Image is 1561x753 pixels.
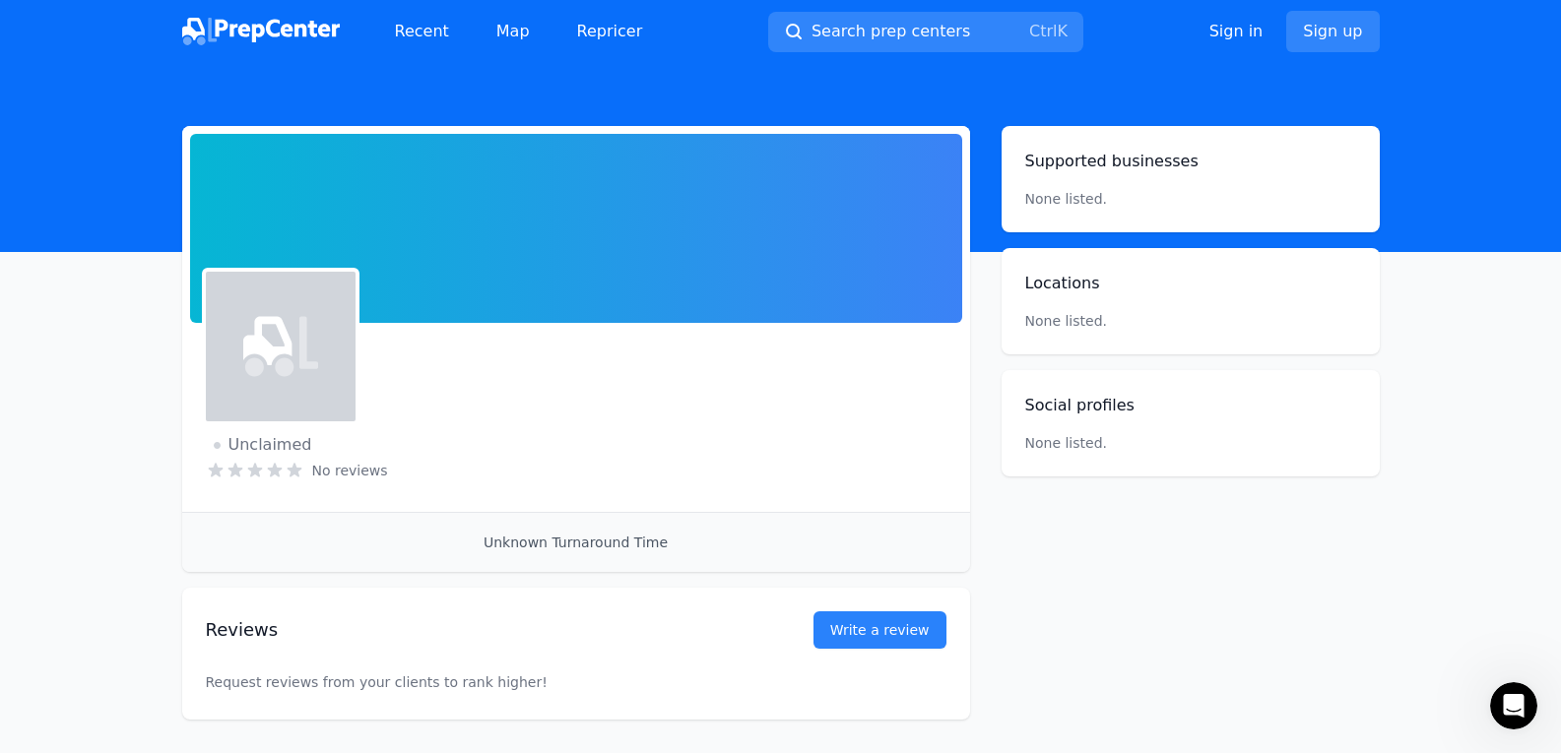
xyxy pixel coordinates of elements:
p: Request reviews from your clients to rank higher! [206,633,946,731]
h2: Social profiles [1025,394,1356,417]
textarea: Message… [21,526,373,559]
a: Sign in [1209,20,1264,43]
a: Recent [379,12,465,51]
p: None listed. [1025,433,1108,453]
div: Hey there 😀 Did you know that [PERSON_NAME] offers the most features and performance for the cost... [32,125,307,338]
h1: Aura [123,10,160,25]
a: Sign up [1286,11,1379,52]
a: Repricer [561,12,659,51]
a: Start Free Trial [32,319,131,335]
span: Unknown Turnaround Time [484,534,668,550]
h2: Locations [1025,272,1356,295]
button: Search prep centersCtrlK [768,12,1083,52]
kbd: Ctrl [1029,22,1057,40]
p: None listed. [1025,311,1356,331]
kbd: K [1057,22,1068,40]
span: Search prep centers [812,20,970,43]
a: Write a review [813,611,946,649]
div: Aura • Just now [32,363,125,375]
input: Your email [33,474,361,525]
span: Unclaimed [214,433,312,457]
b: 🚀 [131,319,148,335]
div: Hey there 😀 Did you know that [PERSON_NAME] offers the most features and performance for the cost... [16,113,323,359]
img: Profile image for Casey [56,11,88,42]
img: Profile image for Finn [84,11,115,42]
button: Send a message… [334,575,365,606]
a: Map [481,12,546,51]
div: Aura says… [16,113,378,403]
div: Close [346,8,381,43]
h2: Supported businesses [1025,150,1356,173]
button: go back [13,8,50,45]
img: icon-light.svg [243,309,318,384]
p: Back [DATE] [139,25,218,44]
button: Home [308,8,346,45]
iframe: Intercom live chat [1490,682,1537,729]
a: Early Stage Program [32,261,269,296]
img: PrepCenter [182,18,340,45]
button: Emoji picker [302,583,318,598]
span: No reviews [312,461,388,480]
h2: Reviews [206,616,750,644]
p: None listed. [1025,189,1108,209]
